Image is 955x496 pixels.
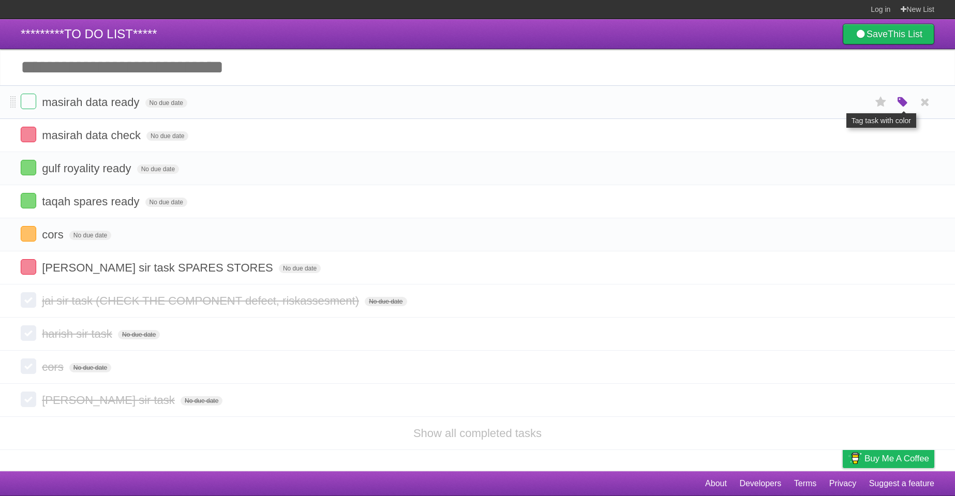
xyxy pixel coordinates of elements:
[21,193,36,208] label: Done
[848,449,862,467] img: Buy me a coffee
[181,396,222,405] span: No due date
[365,297,407,306] span: No due date
[21,292,36,308] label: Done
[69,231,111,240] span: No due date
[739,474,781,493] a: Developers
[42,327,115,340] span: harish sir task
[21,127,36,142] label: Done
[21,358,36,374] label: Done
[42,228,66,241] span: cors
[21,226,36,242] label: Done
[42,96,142,109] span: masirah data ready
[42,394,177,407] span: [PERSON_NAME] sir task
[42,162,133,175] span: gulf royality ready
[145,198,187,207] span: No due date
[21,259,36,275] label: Done
[145,98,187,108] span: No due date
[42,360,66,373] span: cors
[42,195,142,208] span: taqah spares ready
[42,261,276,274] span: [PERSON_NAME] sir task SPARES STORES
[888,29,922,39] b: This List
[279,264,321,273] span: No due date
[21,392,36,407] label: Done
[21,94,36,109] label: Done
[869,474,934,493] a: Suggest a feature
[118,330,160,339] span: No due date
[137,164,179,174] span: No due date
[864,449,929,468] span: Buy me a coffee
[705,474,727,493] a: About
[146,131,188,141] span: No due date
[413,427,542,440] a: Show all completed tasks
[843,449,934,468] a: Buy me a coffee
[21,325,36,341] label: Done
[42,129,143,142] span: masirah data check
[871,94,891,111] label: Star task
[843,24,934,44] a: SaveThis List
[69,363,111,372] span: No due date
[794,474,817,493] a: Terms
[829,474,856,493] a: Privacy
[21,160,36,175] label: Done
[42,294,362,307] span: jai sir task (CHECK THE COMPONENT defect, riskassesment)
